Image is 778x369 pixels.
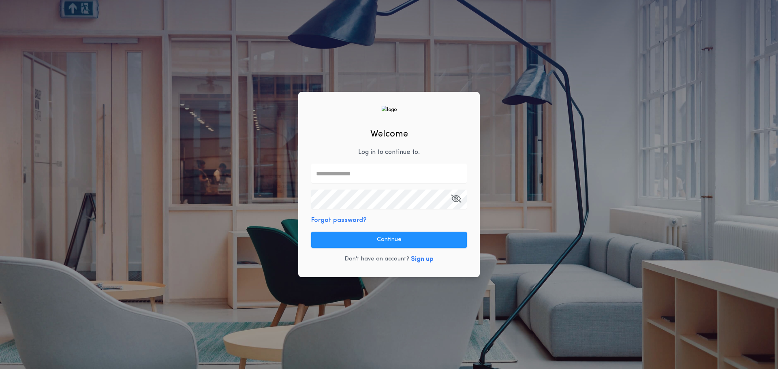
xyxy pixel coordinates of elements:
button: Sign up [411,254,434,264]
p: Don't have an account? [344,255,409,263]
button: Forgot password? [311,215,367,225]
p: Log in to continue to . [358,147,420,157]
img: logo [381,106,397,113]
h2: Welcome [370,128,408,141]
button: Continue [311,232,467,248]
